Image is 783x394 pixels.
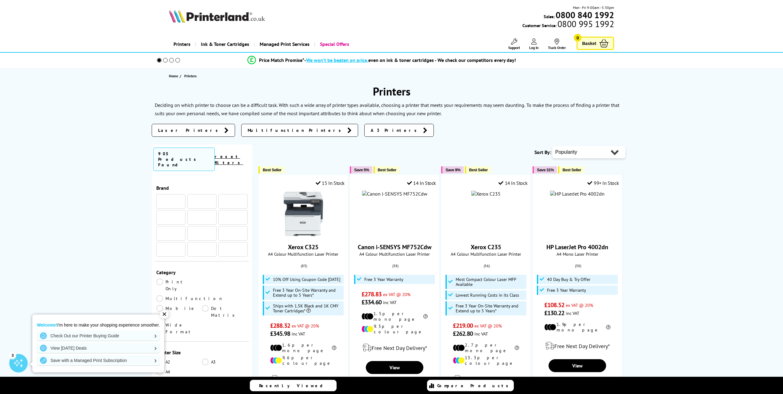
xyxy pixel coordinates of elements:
[445,251,527,257] span: A4 Colour Multifunction Laser Printer
[362,311,428,322] li: 1.5p per mono page
[371,127,420,133] span: A3 Printers
[162,246,180,253] a: Zebra
[155,102,525,108] p: Deciding on which printer to choose can be a difficult task. With such a wide array of printer ty...
[9,352,16,359] div: 3
[453,322,473,330] span: £219.00
[258,166,285,173] button: Best Seller
[37,355,160,365] a: Save with a Managed Print Subscription
[273,277,340,282] span: 10% Off Using Coupon Code [DATE]
[353,251,436,257] span: A4 Colour Multifunction Laser Printer
[152,124,235,137] a: Laser Printers
[37,322,160,328] p: I'm here to make your shopping experience smoother.
[474,323,502,329] span: ex VAT @ 20%
[195,36,254,52] a: Ink & Toner Cartridges
[160,310,169,319] div: ✕
[471,191,501,197] img: Xerox C235
[304,57,516,63] div: - even on ink & toner cartridges - We check our competitors every day!
[445,168,460,172] span: Save 9%
[292,331,305,337] span: inc VAT
[262,371,345,388] div: modal_delivery
[169,9,265,23] img: Printerland Logo
[456,293,519,298] span: Lowest Running Costs in its Class
[498,180,527,186] div: 14 In Stock
[156,368,202,375] a: A4
[383,291,410,297] span: ex VAT @ 20%
[158,127,221,133] span: Laser Printers
[529,45,539,50] span: Log In
[156,305,202,319] a: Mobile
[437,383,512,388] span: Compare Products
[362,191,427,197] img: Canon i-SENSYS MF752Cdw
[456,303,525,313] span: Free 3 Year On-Site Warranty and Extend up to 5 Years*
[350,166,372,173] button: Save 5%
[577,37,614,50] a: Basket 0
[37,323,57,327] strong: Welcome!
[374,166,400,173] button: Best Seller
[534,149,551,155] span: Sort By:
[471,243,501,251] a: Xerox C235
[582,39,596,47] span: Basket
[536,337,619,355] div: modal_delivery
[362,290,382,298] span: £278.83
[441,166,463,173] button: Save 9%
[156,278,202,292] a: Print Only
[558,166,584,173] button: Best Seller
[193,229,211,237] a: Ricoh
[354,168,369,172] span: Save 5%
[508,45,520,50] span: Support
[152,84,632,99] h1: Printers
[215,154,243,165] a: reset filters
[202,305,248,319] a: Dot Matrix
[169,73,180,79] a: Home
[465,166,491,173] button: Best Seller
[378,168,397,172] span: Best Seller
[453,342,519,353] li: 2.7p per mono page
[259,57,304,63] span: Price Match Promise*
[537,168,554,172] span: Save 31%
[155,102,619,116] p: To make the process of finding a printer that suits your own personal needs, we have compiled som...
[353,339,436,356] div: modal_delivery
[202,359,248,365] a: A3
[250,380,337,391] a: Recently Viewed
[201,36,249,52] span: Ink & Toner Cartridges
[169,9,282,24] a: Printerland Logo
[263,168,282,172] span: Best Seller
[484,260,490,272] span: (56)
[288,243,318,251] a: Xerox C325
[453,355,519,366] li: 13.3p per colour page
[224,246,242,253] a: Pantum
[557,21,614,27] span: 0800 995 1992
[546,243,608,251] a: HP LaserJet Pro 4002dn
[522,21,614,28] span: Customer Service:
[555,12,614,18] a: 0800 840 1992
[392,260,398,272] span: (38)
[273,288,342,298] span: Free 3 Year On-Site Warranty and Extend up to 5 Years*
[536,251,619,257] span: A4 Mono Laser Printer
[445,371,527,388] div: modal_delivery
[544,301,564,309] span: £108.52
[153,148,215,171] span: 905 Products Found
[280,232,326,238] a: Xerox C325
[280,191,326,237] img: Xerox C325
[573,5,614,10] span: Mon - Fri 9:00am - 5:30pm
[407,180,436,186] div: 14 In Stock
[162,229,180,237] a: Lexmark
[362,323,428,335] li: 9.3p per colour page
[193,197,211,205] a: Kyocera
[156,185,248,191] div: Brand
[364,124,434,137] a: A3 Printers
[262,251,345,257] span: A4 Colour Multifunction Laser Printer
[562,168,581,172] span: Best Seller
[574,34,581,42] span: 0
[254,36,314,52] a: Managed Print Services
[162,197,180,205] a: Xerox
[453,330,473,338] span: £262.80
[358,243,431,251] a: Canon i-SENSYS MF752Cdw
[566,310,579,316] span: inc VAT
[529,39,539,50] a: Log In
[366,361,423,374] a: View
[149,55,615,66] li: modal_Promise
[193,246,211,253] a: Intermec
[566,302,593,308] span: ex VAT @ 20%
[301,260,307,272] span: (83)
